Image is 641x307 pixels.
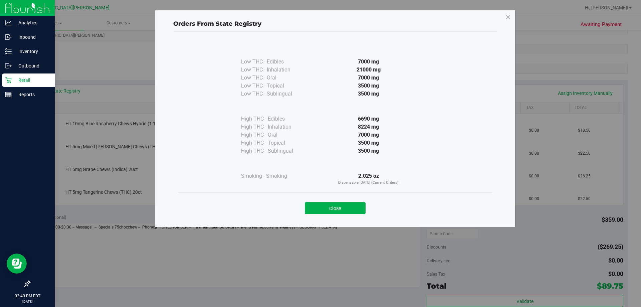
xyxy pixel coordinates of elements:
p: [DATE] [3,299,52,304]
div: 3500 mg [308,139,429,147]
div: Low THC - Inhalation [241,66,308,74]
p: Outbound [12,62,52,70]
div: Low THC - Oral [241,74,308,82]
p: Retail [12,76,52,84]
inline-svg: Inbound [5,34,12,40]
p: Inventory [12,47,52,55]
span: Orders From State Registry [173,20,261,27]
div: 7000 mg [308,131,429,139]
div: High THC - Oral [241,131,308,139]
inline-svg: Outbound [5,62,12,69]
inline-svg: Analytics [5,19,12,26]
inline-svg: Reports [5,91,12,98]
p: Dispensable [DATE] (Current Orders) [308,180,429,186]
p: Analytics [12,19,52,27]
div: High THC - Topical [241,139,308,147]
button: Close [305,202,366,214]
div: Low THC - Topical [241,82,308,90]
div: 6690 mg [308,115,429,123]
div: Low THC - Sublingual [241,90,308,98]
div: Smoking - Smoking [241,172,308,180]
p: Inbound [12,33,52,41]
iframe: Resource center [7,254,27,274]
div: 3500 mg [308,147,429,155]
p: 02:40 PM EDT [3,293,52,299]
div: High THC - Edibles [241,115,308,123]
div: Low THC - Edibles [241,58,308,66]
div: High THC - Sublingual [241,147,308,155]
p: Reports [12,91,52,99]
div: 7000 mg [308,58,429,66]
div: 3500 mg [308,82,429,90]
div: 2.025 oz [308,172,429,186]
div: 21000 mg [308,66,429,74]
div: High THC - Inhalation [241,123,308,131]
inline-svg: Inventory [5,48,12,55]
div: 3500 mg [308,90,429,98]
div: 7000 mg [308,74,429,82]
div: 8224 mg [308,123,429,131]
inline-svg: Retail [5,77,12,84]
